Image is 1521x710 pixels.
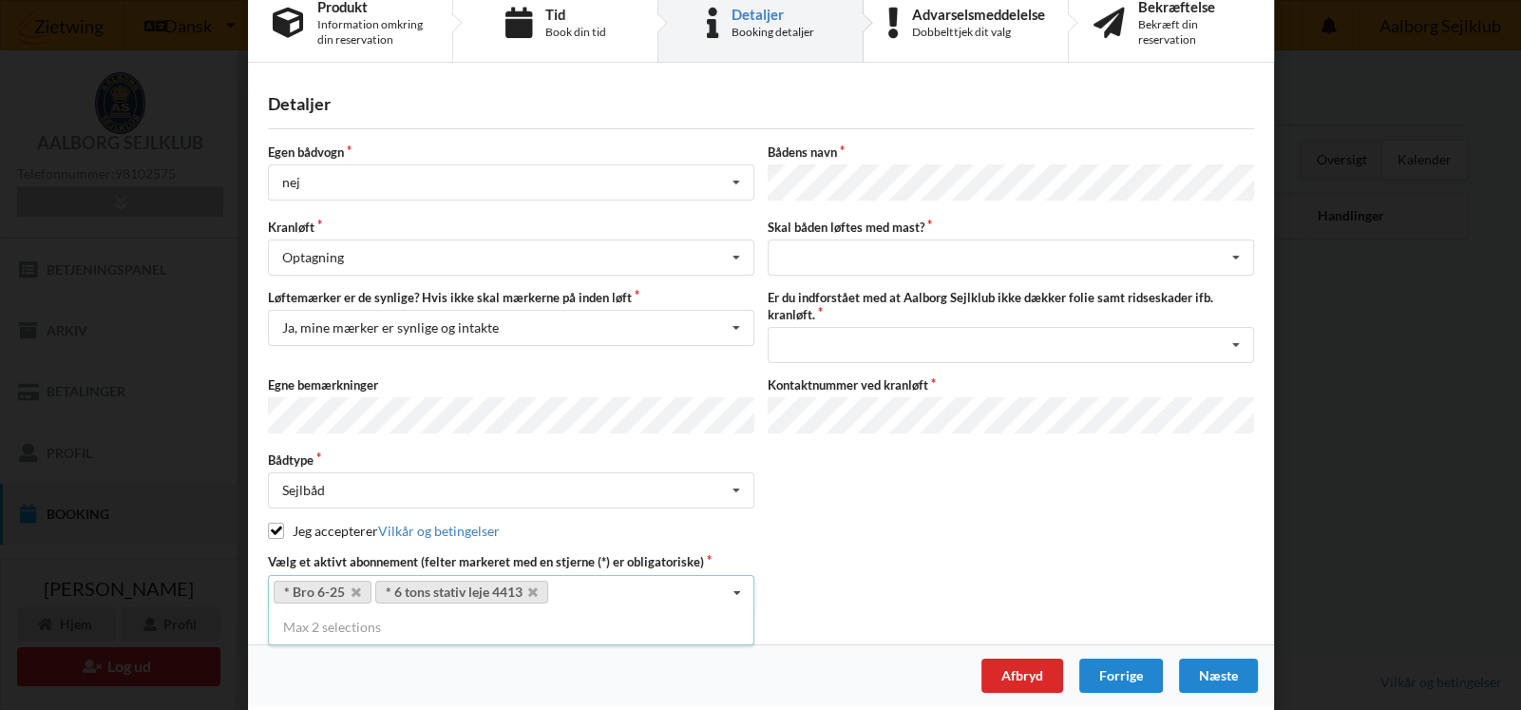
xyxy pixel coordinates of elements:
div: Tid [544,7,605,22]
div: Forrige [1078,659,1162,693]
label: Egne bemærkninger [268,376,754,393]
label: Er du indforstået med at Aalborg Sejlklub ikke dækker folie samt ridseskader ifb. kranløft. [768,289,1254,323]
div: Bekræft din reservation [1138,17,1249,48]
label: Skal båden løftes med mast? [768,219,1254,236]
label: Kontaktnummer ved kranløft [768,376,1254,393]
div: Afbryd [980,659,1062,693]
div: Booking detaljer [732,25,814,40]
label: Vælg et aktivt abonnement (felter markeret med en stjerne (*) er obligatoriske) [268,553,754,570]
label: Kranløft [268,219,754,236]
div: Dobbelttjek dit valg [911,25,1044,40]
label: Egen bådvogn [268,144,754,161]
div: Max 2 selections [268,610,754,644]
label: Bådens navn [768,144,1254,161]
div: Information omkring din reservation [317,17,428,48]
div: Detaljer [268,93,1254,115]
div: Ja, mine mærker er synlige og intakte [282,321,499,335]
div: Detaljer [732,7,814,22]
div: Book din tid [544,25,605,40]
div: Sejlbåd [282,484,325,497]
div: nej [282,176,300,189]
div: Optagning [282,251,344,264]
label: Bådtype [268,451,754,469]
a: * Bro 6-25 [274,581,371,604]
a: Vilkår og betingelser [377,523,499,539]
div: Advarselsmeddelelse [911,7,1044,22]
div: Næste [1178,659,1257,693]
a: * 6 tons stativ leje 4413 [374,581,548,604]
label: Jeg accepterer [268,523,500,539]
label: Løftemærker er de synlige? Hvis ikke skal mærkerne på inden løft [268,289,754,306]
